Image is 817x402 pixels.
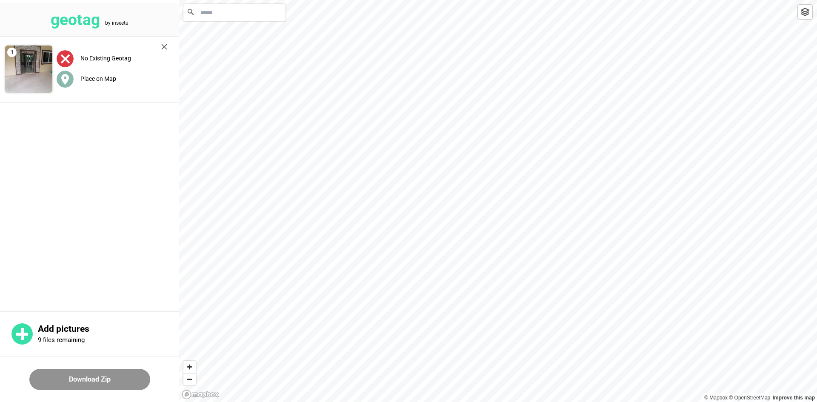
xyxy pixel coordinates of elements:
[80,75,116,82] label: Place on Map
[29,369,150,390] button: Download Zip
[57,50,74,67] img: uploadImagesAlt
[801,8,809,16] img: toggleLayer
[51,11,100,29] tspan: geotag
[80,55,131,62] label: No Existing Geotag
[38,324,179,334] p: Add pictures
[105,20,129,26] tspan: by inseetu
[183,373,196,385] button: Zoom out
[7,48,17,57] span: 1
[704,395,728,401] a: Mapbox
[182,390,219,399] a: Mapbox logo
[38,336,85,344] p: 9 files remaining
[729,395,770,401] a: OpenStreetMap
[183,373,196,385] span: Zoom out
[161,44,167,50] img: cross
[183,4,286,21] input: Search
[183,361,196,373] button: Zoom in
[5,46,52,93] img: 2QAAAQoOAAAASW1hZ2VfVVRDX0RhdGExNzU2Njk4NTMyMTgwAAChCggAAABNQ0NfRGF0YTQwNQAAYQwYAAAAQ2FtZXJhX0Nhc...
[773,395,815,401] a: Map feedback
